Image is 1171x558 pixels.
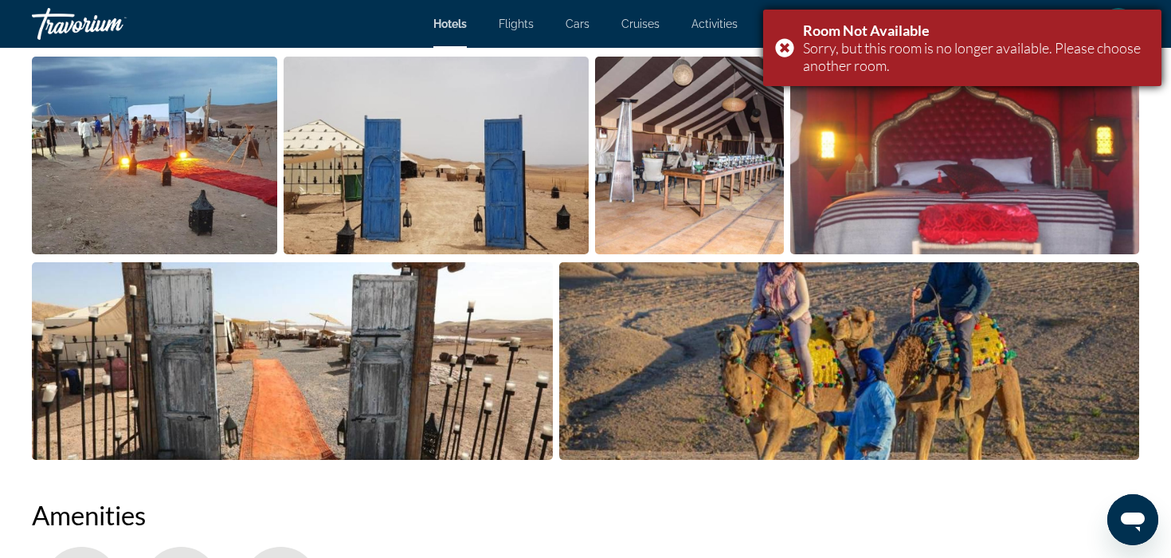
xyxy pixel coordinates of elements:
[559,261,1140,461] button: Open full-screen image slider
[32,3,191,45] a: Travorium
[499,18,534,30] a: Flights
[433,18,467,30] a: Hotels
[1107,494,1158,545] iframe: Bouton de lancement de la fenêtre de messagerie
[803,39,1149,74] div: Sorry, but this room is no longer available. Please choose another room.
[621,18,660,30] a: Cruises
[803,22,1149,39] div: Room Not Available
[32,499,1139,531] h2: Amenities
[1098,7,1139,41] button: User Menu
[790,56,1139,255] button: Open full-screen image slider
[32,261,553,461] button: Open full-screen image slider
[32,56,277,255] button: Open full-screen image slider
[566,18,589,30] a: Cars
[284,56,589,255] button: Open full-screen image slider
[595,56,785,255] button: Open full-screen image slider
[691,18,738,30] a: Activities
